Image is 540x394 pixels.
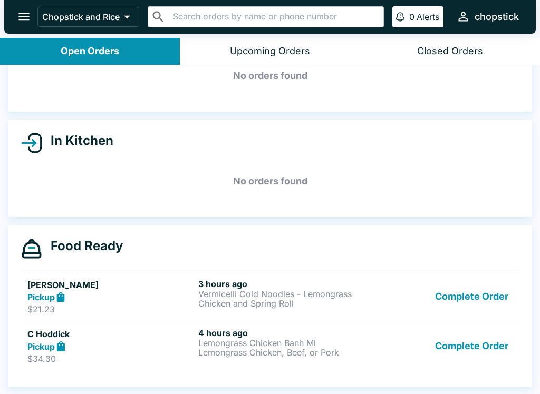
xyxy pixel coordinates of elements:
[21,162,519,200] h5: No orders found
[42,238,123,254] h4: Food Ready
[27,279,194,291] h5: [PERSON_NAME]
[417,45,483,57] div: Closed Orders
[21,57,519,95] h5: No orders found
[27,353,194,364] p: $34.30
[170,9,379,24] input: Search orders by name or phone number
[409,12,414,22] p: 0
[11,3,37,30] button: open drawer
[475,11,519,23] div: chopstick
[198,279,365,289] h6: 3 hours ago
[27,328,194,340] h5: C Hoddick
[230,45,310,57] div: Upcoming Orders
[431,328,513,364] button: Complete Order
[431,279,513,315] button: Complete Order
[37,7,139,27] button: Chopstick and Rice
[452,5,523,28] button: chopstick
[61,45,119,57] div: Open Orders
[198,338,365,348] p: Lemongrass Chicken Banh Mi
[42,12,120,22] p: Chopstick and Rice
[198,328,365,338] h6: 4 hours ago
[27,292,55,302] strong: Pickup
[27,341,55,352] strong: Pickup
[21,321,519,370] a: C HoddickPickup$34.304 hours agoLemongrass Chicken Banh MiLemongrass Chicken, Beef, or PorkComple...
[198,348,365,357] p: Lemongrass Chicken, Beef, or Pork
[42,133,113,149] h4: In Kitchen
[21,272,519,321] a: [PERSON_NAME]Pickup$21.233 hours agoVermicelli Cold Noodles - Lemongrass Chicken and Spring RollC...
[198,289,365,308] p: Vermicelli Cold Noodles - Lemongrass Chicken and Spring Roll
[417,12,439,22] p: Alerts
[27,304,194,314] p: $21.23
